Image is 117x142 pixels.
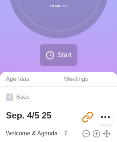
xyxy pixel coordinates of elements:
[80,110,95,124] button: Share link
[61,126,79,141] input: Mins
[57,50,71,60] span: Start
[58,72,117,87] a: Meetings
[3,126,60,141] input: Name
[40,44,77,66] button: Start
[98,110,113,124] button: More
